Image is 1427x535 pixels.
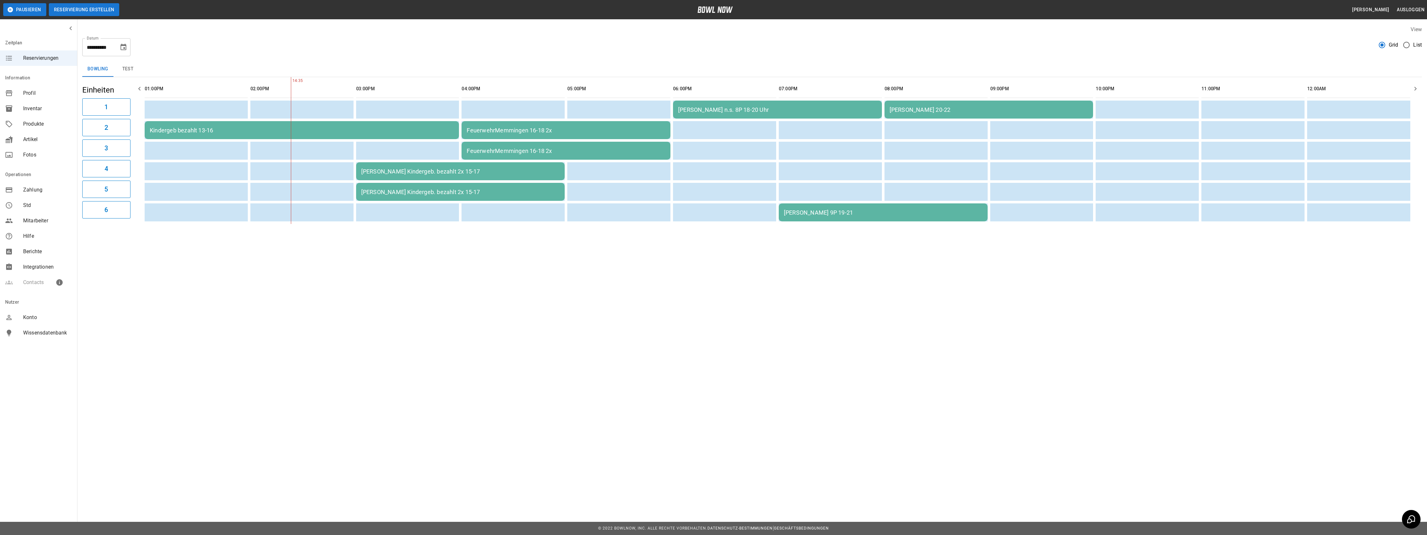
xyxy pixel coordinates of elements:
[1096,80,1199,98] th: 10:00PM
[890,106,1088,113] div: [PERSON_NAME] 20-22
[1394,4,1427,16] button: Ausloggen
[104,122,108,133] h6: 2
[1350,4,1392,16] button: [PERSON_NAME]
[673,80,776,98] th: 06:00PM
[774,526,829,531] a: Geschäftsbedingungen
[23,329,72,337] span: Wissensdatenbank
[361,168,560,175] div: [PERSON_NAME] Kindergeb. bezahlt 2x 15-17
[82,181,130,198] button: 5
[82,98,130,116] button: 1
[356,80,459,98] th: 03:00PM
[23,186,72,194] span: Zahlung
[23,263,72,271] span: Integrationen
[1411,26,1422,32] label: View
[250,80,354,98] th: 02:00PM
[1201,80,1305,98] th: 11:00PM
[462,80,565,98] th: 04:00PM
[23,217,72,225] span: Mitarbeiter
[884,80,988,98] th: 08:00PM
[1413,41,1422,49] span: List
[82,61,1422,77] div: inventory tabs
[361,189,560,195] div: [PERSON_NAME] Kindergeb. bezahlt 2x 15-17
[467,147,665,154] div: FeuerwehrMemmingen 16-18 2x
[82,201,130,218] button: 6
[567,80,670,98] th: 05:00PM
[145,80,248,98] th: 01:00PM
[3,3,46,16] button: Pausieren
[117,41,130,54] button: Choose date, selected date is 11. Okt. 2025
[1307,80,1410,98] th: 12:00AM
[23,54,72,62] span: Reservierungen
[82,119,130,136] button: 2
[104,164,108,174] h6: 4
[104,102,108,112] h6: 1
[678,106,877,113] div: [PERSON_NAME] n.s. 8P 18-20 Uhr
[697,6,733,13] img: logo
[779,80,882,98] th: 07:00PM
[291,78,292,84] span: 14:35
[1389,41,1398,49] span: Grid
[142,77,1413,224] table: sticky table
[104,143,108,153] h6: 3
[49,3,120,16] button: Reservierung erstellen
[707,526,773,531] a: Datenschutz-Bestimmungen
[23,314,72,321] span: Konto
[23,89,72,97] span: Profil
[23,151,72,159] span: Fotos
[113,61,142,77] button: test
[82,61,113,77] button: Bowling
[23,136,72,143] span: Artikel
[150,127,454,134] div: Kindergeb bezahlt 13-16
[23,201,72,209] span: Std
[82,85,130,95] h5: Einheiten
[104,184,108,194] h6: 5
[82,139,130,157] button: 3
[104,205,108,215] h6: 6
[23,248,72,255] span: Berichte
[23,120,72,128] span: Produkte
[598,526,707,531] span: © 2022 BowlNow, Inc. Alle Rechte vorbehalten.
[990,80,1093,98] th: 09:00PM
[23,105,72,112] span: Inventar
[23,232,72,240] span: Hilfe
[82,160,130,177] button: 4
[784,209,983,216] div: [PERSON_NAME] 9P 19-21
[467,127,665,134] div: FeuerwehrMemmingen 16-18 2x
